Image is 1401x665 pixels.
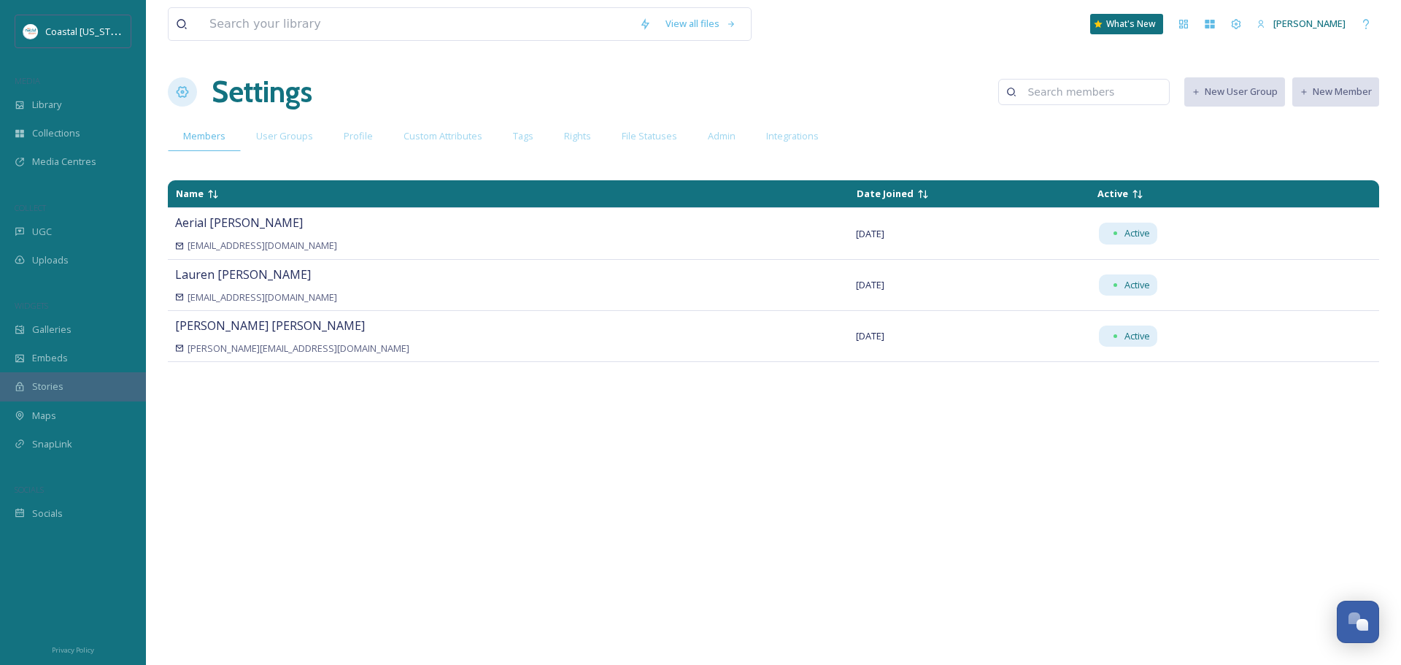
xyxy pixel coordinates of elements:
[32,126,80,140] span: Collections
[32,155,96,169] span: Media Centres
[183,129,225,143] span: Members
[708,129,736,143] span: Admin
[404,129,482,143] span: Custom Attributes
[23,24,38,39] img: download%20%281%29.jpeg
[1020,77,1162,107] input: Search members
[52,640,94,658] a: Privacy Policy
[175,215,303,231] span: Aerial [PERSON_NAME]
[202,8,632,40] input: Search your library
[32,409,56,423] span: Maps
[32,351,68,365] span: Embeds
[857,187,914,200] span: Date Joined
[32,323,72,337] span: Galleries
[52,645,94,655] span: Privacy Policy
[32,507,63,520] span: Socials
[188,239,337,253] span: [EMAIL_ADDRESS][DOMAIN_NAME]
[1090,14,1163,34] a: What's New
[766,129,819,143] span: Integrations
[15,75,40,86] span: MEDIA
[15,300,48,311] span: WIDGETS
[15,484,44,495] span: SOCIALS
[32,380,63,393] span: Stories
[856,329,884,342] span: [DATE]
[1292,77,1379,106] button: New Member
[176,187,204,200] span: Name
[1124,278,1150,292] span: Active
[188,291,337,304] span: [EMAIL_ADDRESS][DOMAIN_NAME]
[32,225,52,239] span: UGC
[175,266,311,282] span: Lauren [PERSON_NAME]
[1124,329,1150,343] span: Active
[1249,9,1353,38] a: [PERSON_NAME]
[212,70,312,114] h1: Settings
[256,129,313,143] span: User Groups
[622,129,677,143] span: File Statuses
[344,129,373,143] span: Profile
[32,253,69,267] span: Uploads
[175,318,365,334] span: [PERSON_NAME] [PERSON_NAME]
[45,24,129,38] span: Coastal [US_STATE]
[1090,181,1334,207] td: Sort descending
[15,202,46,213] span: COLLECT
[513,129,533,143] span: Tags
[32,437,72,451] span: SnapLink
[849,181,1089,207] td: Sort ascending
[1097,187,1128,200] span: Active
[856,278,884,291] span: [DATE]
[658,9,744,38] a: View all files
[169,181,848,207] td: Sort descending
[188,342,409,355] span: [PERSON_NAME][EMAIL_ADDRESS][DOMAIN_NAME]
[32,98,61,112] span: Library
[1184,77,1285,106] button: New User Group
[1273,17,1346,30] span: [PERSON_NAME]
[564,129,591,143] span: Rights
[856,227,884,240] span: [DATE]
[1124,226,1150,240] span: Active
[1336,188,1378,200] td: Sort descending
[1337,601,1379,643] button: Open Chat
